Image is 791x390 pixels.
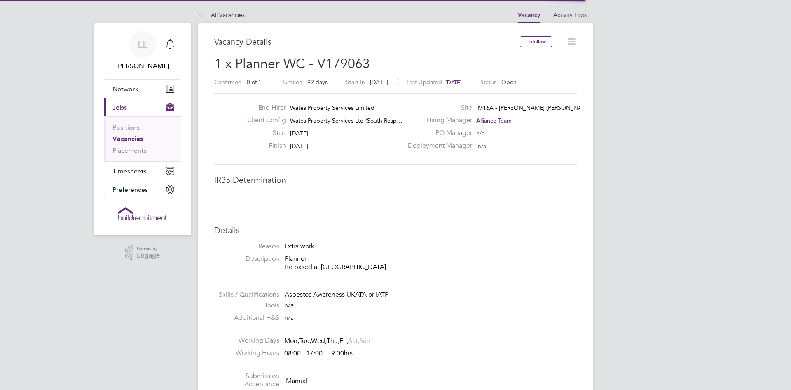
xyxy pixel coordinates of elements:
[214,78,242,86] label: Confirmed
[104,80,181,98] button: Network
[311,337,327,345] span: Wed,
[284,301,294,310] span: n/a
[137,252,160,259] span: Engage
[284,349,353,358] div: 08:00 - 17:00
[214,175,577,185] h3: IR35 Determination
[104,180,181,199] button: Preferences
[370,78,388,86] span: [DATE]
[476,104,642,111] span: IM16A - [PERSON_NAME] [PERSON_NAME] - WORKWISE- N…
[214,291,279,299] label: Skills / Qualifications
[476,130,484,137] span: n/a
[359,337,370,345] span: Sun
[104,116,181,161] div: Jobs
[445,79,462,86] span: [DATE]
[403,104,472,112] label: Site
[553,11,587,19] a: Activity Logs
[214,372,279,389] label: Submission Acceptance
[346,78,365,86] label: Start In
[299,337,311,345] span: Tue,
[241,116,286,125] label: Client Config
[247,78,262,86] span: 0 of 1
[112,186,148,194] span: Preferences
[307,78,328,86] span: 92 days
[403,116,472,125] label: Hiring Manager
[285,255,577,272] p: Planner Be based at [GEOGRAPHIC_DATA]
[290,142,308,150] span: [DATE]
[214,36,520,47] h3: Vacancy Details
[403,129,472,137] label: PO Manager
[112,167,147,175] span: Timesheets
[104,31,181,71] a: LL[PERSON_NAME]
[290,117,403,124] span: Wates Property Services Ltd (South Resp…
[339,337,349,345] span: Fri,
[112,135,143,143] a: Vacancies
[241,104,286,112] label: End Hirer
[214,242,279,251] label: Reason
[349,337,359,345] span: Sat,
[112,85,138,93] span: Network
[94,23,191,235] nav: Main navigation
[501,78,517,86] span: Open
[198,11,245,19] a: All Vacancies
[112,123,140,131] a: Positions
[241,129,286,137] label: Start
[285,291,577,299] div: Asbestos Awareness UKATA or IATP
[137,245,160,252] span: Powered by
[214,336,279,345] label: Working Days
[407,78,442,86] label: Last Updated
[138,39,147,50] span: LL
[290,104,374,111] span: Wates Property Services Limited
[518,12,540,19] a: Vacancy
[214,255,279,263] label: Description
[104,162,181,180] button: Timesheets
[480,78,496,86] label: Status
[280,78,302,86] label: Duration
[104,98,181,116] button: Jobs
[327,349,353,357] span: 9.00hrs
[284,242,314,251] span: Extra work
[520,36,552,47] button: Unfollow
[104,61,181,71] span: Lizzie Lee
[290,130,308,137] span: [DATE]
[214,225,577,236] h3: Details
[284,314,294,322] span: n/a
[112,147,147,154] a: Placements
[214,314,279,322] label: Additional H&S
[125,245,160,261] a: Powered byEngage
[327,337,339,345] span: Thu,
[112,104,127,111] span: Jobs
[403,142,472,150] label: Deployment Manager
[214,56,370,72] span: 1 x Planner WC - V179063
[241,142,286,150] label: Finish
[476,117,512,124] span: Alliance Team
[286,376,307,385] span: Manual
[478,142,486,150] span: n/a
[104,207,181,220] a: Go to home page
[214,301,279,310] label: Tools
[214,349,279,357] label: Working Hours
[118,207,167,220] img: buildrec-logo-retina.png
[284,337,299,345] span: Mon,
